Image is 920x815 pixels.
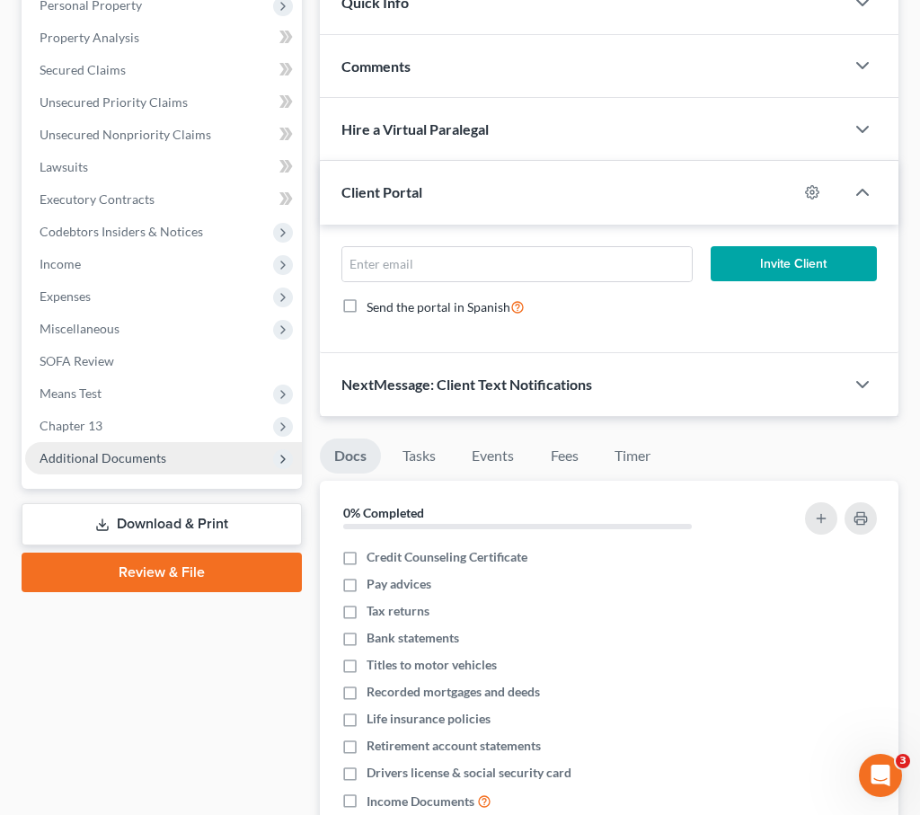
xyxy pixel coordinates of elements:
a: Executory Contracts [25,183,302,216]
a: Download & Print [22,503,302,545]
span: Unsecured Priority Claims [40,94,188,110]
a: Unsecured Priority Claims [25,86,302,119]
span: Income Documents [367,793,474,811]
span: Bank statements [367,629,459,647]
span: Expenses [40,288,91,304]
span: Credit Counseling Certificate [367,548,527,566]
a: Unsecured Nonpriority Claims [25,119,302,151]
strong: 0% Completed [343,505,424,520]
span: Client Portal [341,183,422,200]
span: Life insurance policies [367,710,491,728]
a: Lawsuits [25,151,302,183]
input: Enter email [342,247,692,281]
span: SOFA Review [40,353,114,368]
span: NextMessage: Client Text Notifications [341,376,592,393]
button: Invite Client [711,246,877,282]
span: 3 [896,754,910,768]
a: Property Analysis [25,22,302,54]
span: Send the portal in Spanish [367,299,510,314]
a: Docs [320,439,381,474]
a: Review & File [22,553,302,592]
span: Hire a Virtual Paralegal [341,120,489,137]
span: Property Analysis [40,30,139,45]
span: Means Test [40,385,102,401]
span: Retirement account statements [367,737,541,755]
span: Comments [341,58,411,75]
span: Codebtors Insiders & Notices [40,224,203,239]
span: Drivers license & social security card [367,764,571,782]
span: Additional Documents [40,450,166,465]
a: Tasks [388,439,450,474]
span: Miscellaneous [40,321,119,336]
span: Executory Contracts [40,191,155,207]
span: Income [40,256,81,271]
span: Lawsuits [40,159,88,174]
a: Timer [600,439,665,474]
span: Titles to motor vehicles [367,656,497,674]
a: Events [457,439,528,474]
iframe: Intercom live chat [859,754,902,797]
span: Tax returns [367,602,429,620]
span: Chapter 13 [40,418,102,433]
span: Recorded mortgages and deeds [367,683,540,701]
span: Secured Claims [40,62,126,77]
span: Pay advices [367,575,431,593]
a: SOFA Review [25,345,302,377]
a: Fees [535,439,593,474]
span: Unsecured Nonpriority Claims [40,127,211,142]
a: Secured Claims [25,54,302,86]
